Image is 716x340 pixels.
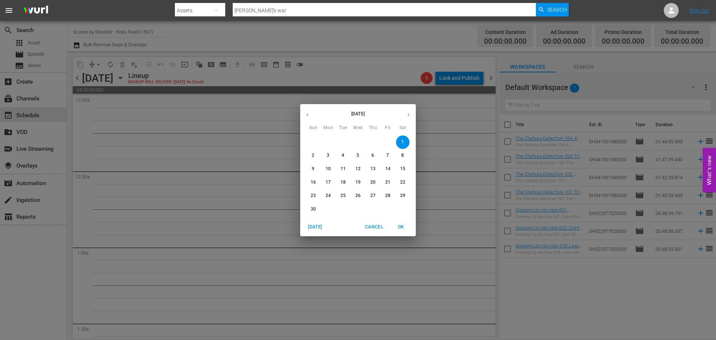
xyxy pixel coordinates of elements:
p: 11 [340,166,346,172]
p: 4 [342,152,344,159]
button: 17 [321,176,335,189]
button: 8 [396,149,409,162]
button: 2 [307,149,320,162]
button: [DATE] [303,221,327,233]
button: Open Feedback Widget [703,148,716,192]
button: 10 [321,162,335,176]
button: 22 [396,176,409,189]
p: 18 [340,179,346,185]
button: 12 [351,162,365,176]
p: 3 [327,152,329,159]
p: 22 [400,179,405,185]
button: 27 [366,189,380,203]
p: 10 [326,166,331,172]
p: 23 [311,193,316,199]
p: 1 [401,139,404,145]
button: 25 [336,189,350,203]
button: 24 [321,189,335,203]
button: 29 [396,189,409,203]
p: 13 [370,166,376,172]
p: 24 [326,193,331,199]
button: 26 [351,189,365,203]
button: 9 [307,162,320,176]
button: 18 [336,176,350,189]
p: 12 [355,166,361,172]
p: 16 [311,179,316,185]
p: 8 [401,152,404,159]
button: 13 [366,162,380,176]
button: 30 [307,203,320,216]
span: OK [392,223,410,231]
p: 9 [312,166,314,172]
p: 2 [312,152,314,159]
button: 3 [321,149,335,162]
p: 14 [385,166,390,172]
span: Fri [381,124,395,132]
p: 26 [355,193,361,199]
p: 25 [340,193,346,199]
p: 20 [370,179,376,185]
p: 30 [311,206,316,212]
span: Sat [396,124,409,132]
span: Search [547,3,567,16]
p: 29 [400,193,405,199]
span: Tue [336,124,350,132]
button: 14 [381,162,395,176]
span: menu [4,6,13,15]
p: 6 [371,152,374,159]
img: ans4CAIJ8jUAAAAAAAAAAAAAAAAAAAAAAAAgQb4GAAAAAAAAAAAAAAAAAAAAAAAAJMjXAAAAAAAAAAAAAAAAAAAAAAAAgAT5G... [18,2,54,19]
p: 27 [370,193,376,199]
p: 19 [355,179,361,185]
a: Sign Out [690,7,709,13]
button: 6 [366,149,380,162]
button: 21 [381,176,395,189]
button: 20 [366,176,380,189]
button: 7 [381,149,395,162]
button: 1 [396,135,409,149]
span: Wed [351,124,365,132]
p: 7 [386,152,389,159]
button: 11 [336,162,350,176]
span: [DATE] [306,223,324,231]
button: 4 [336,149,350,162]
button: 19 [351,176,365,189]
span: Cancel [365,223,383,231]
span: Sun [307,124,320,132]
button: OK [389,221,413,233]
p: 28 [385,193,390,199]
button: 16 [307,176,320,189]
p: 5 [357,152,359,159]
p: 15 [400,166,405,172]
button: 15 [396,162,409,176]
span: Thu [366,124,380,132]
button: 5 [351,149,365,162]
p: 21 [385,179,390,185]
button: 23 [307,189,320,203]
p: [DATE] [315,110,401,117]
button: 28 [381,189,395,203]
p: 17 [326,179,331,185]
span: Mon [321,124,335,132]
button: Cancel [362,221,386,233]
